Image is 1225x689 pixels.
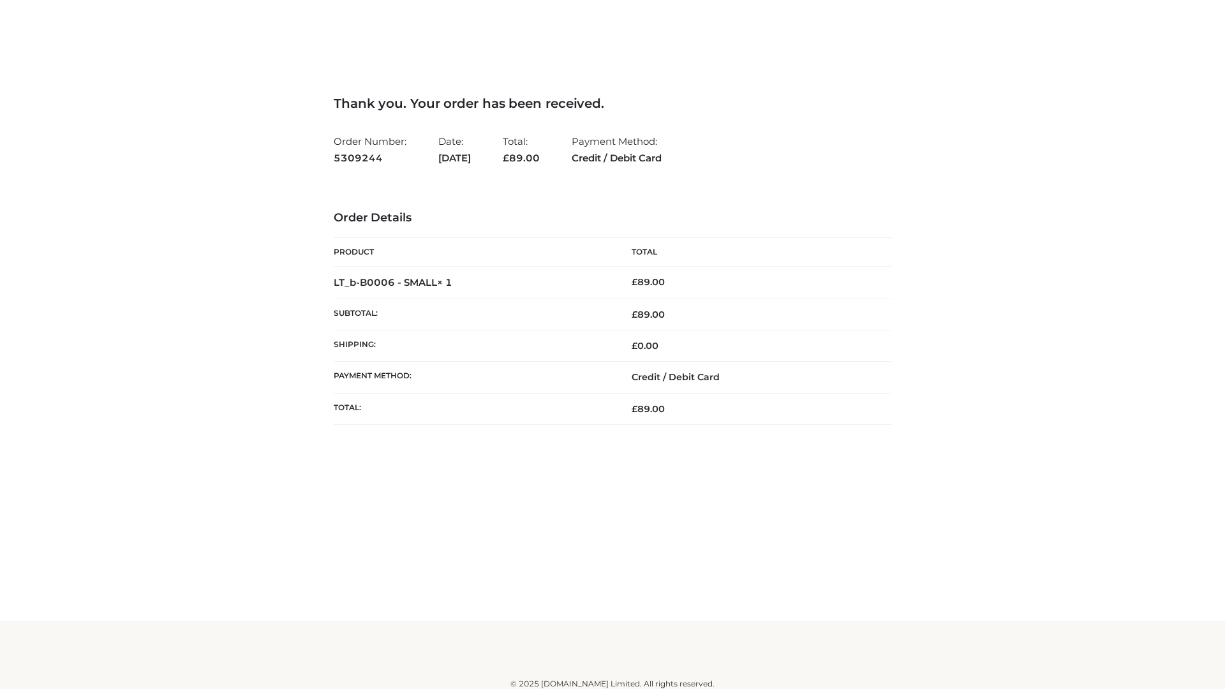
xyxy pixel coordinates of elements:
span: 89.00 [632,403,665,415]
th: Product [334,238,612,267]
span: 89.00 [503,152,540,164]
h3: Order Details [334,211,891,225]
span: £ [632,403,637,415]
strong: [DATE] [438,150,471,167]
th: Subtotal: [334,299,612,330]
strong: LT_b-B0006 - SMALL [334,276,452,288]
td: Credit / Debit Card [612,362,891,393]
span: £ [632,276,637,288]
span: £ [503,152,509,164]
li: Order Number: [334,130,406,169]
span: £ [632,309,637,320]
span: 89.00 [632,309,665,320]
th: Payment method: [334,362,612,393]
li: Total: [503,130,540,169]
bdi: 0.00 [632,340,658,352]
strong: Credit / Debit Card [572,150,662,167]
th: Total: [334,393,612,424]
span: £ [632,340,637,352]
li: Date: [438,130,471,169]
strong: 5309244 [334,150,406,167]
bdi: 89.00 [632,276,665,288]
th: Total [612,238,891,267]
th: Shipping: [334,330,612,362]
h3: Thank you. Your order has been received. [334,96,891,111]
strong: × 1 [437,276,452,288]
li: Payment Method: [572,130,662,169]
